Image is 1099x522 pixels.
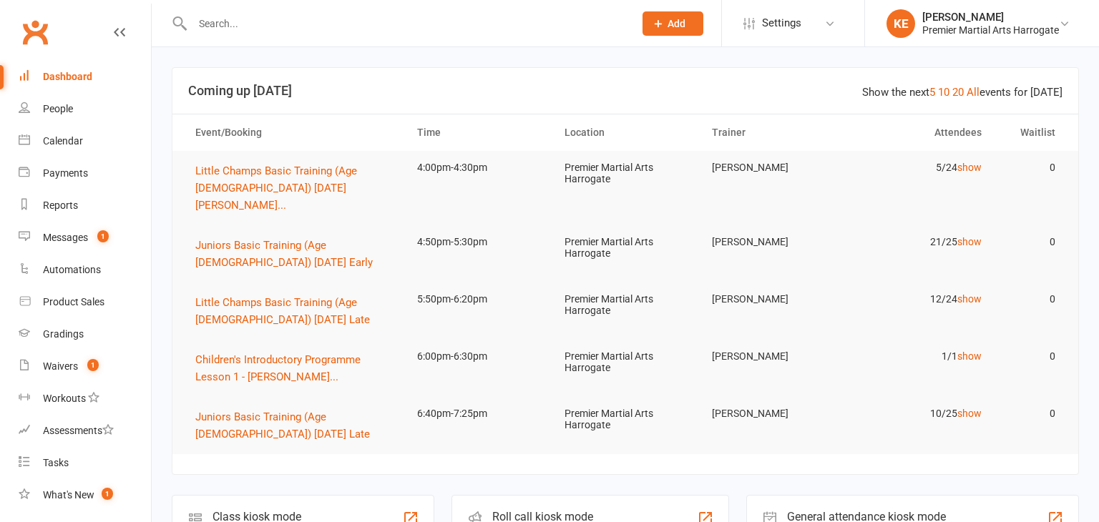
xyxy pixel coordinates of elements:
[43,296,104,307] div: Product Sales
[552,340,699,385] td: Premier Martial Arts Harrogate
[19,61,151,93] a: Dashboard
[699,151,846,184] td: [PERSON_NAME]
[995,397,1068,430] td: 0
[699,282,846,316] td: [PERSON_NAME]
[43,103,73,114] div: People
[195,237,391,271] button: Juniors Basic Training (Age [DEMOGRAPHIC_DATA]) [DATE] Early
[846,282,994,316] td: 12/24
[195,162,391,214] button: Little Champs Basic Training (Age [DEMOGRAPHIC_DATA]) [DATE] [PERSON_NAME]...
[404,225,552,259] td: 4:50pm-5:30pm
[846,114,994,151] th: Attendees
[404,340,552,373] td: 6:00pm-6:30pm
[182,114,404,151] th: Event/Booking
[19,93,151,125] a: People
[43,200,78,211] div: Reports
[699,225,846,259] td: [PERSON_NAME]
[102,488,113,500] span: 1
[846,397,994,430] td: 10/25
[19,286,151,318] a: Product Sales
[195,353,361,383] span: Children's Introductory Programme Lesson 1 - [PERSON_NAME]...
[643,11,703,36] button: Add
[19,125,151,157] a: Calendar
[43,328,84,340] div: Gradings
[195,351,391,385] button: Children's Introductory Programme Lesson 1 - [PERSON_NAME]...
[43,167,88,179] div: Payments
[195,296,370,326] span: Little Champs Basic Training (Age [DEMOGRAPHIC_DATA]) [DATE] Late
[922,11,1059,24] div: [PERSON_NAME]
[19,479,151,511] a: What's New1
[43,457,69,468] div: Tasks
[19,222,151,254] a: Messages 1
[846,340,994,373] td: 1/1
[43,71,92,82] div: Dashboard
[762,7,801,39] span: Settings
[929,86,935,99] a: 5
[43,232,88,243] div: Messages
[43,425,114,436] div: Assessments
[43,489,94,501] div: What's New
[19,254,151,286] a: Automations
[19,318,151,350] a: Gradings
[43,135,83,147] div: Calendar
[404,151,552,184] td: 4:00pm-4:30pm
[404,397,552,430] td: 6:40pm-7:25pm
[699,114,846,151] th: Trainer
[19,383,151,415] a: Workouts
[846,225,994,259] td: 21/25
[195,294,391,328] button: Little Champs Basic Training (Age [DEMOGRAPHIC_DATA]) [DATE] Late
[957,293,982,305] a: show
[886,9,915,38] div: KE
[188,14,624,34] input: Search...
[995,151,1068,184] td: 0
[862,84,1063,101] div: Show the next events for [DATE]
[957,162,982,173] a: show
[699,397,846,430] td: [PERSON_NAME]
[43,264,101,275] div: Automations
[952,86,964,99] a: 20
[19,415,151,447] a: Assessments
[19,350,151,383] a: Waivers 1
[552,151,699,196] td: Premier Martial Arts Harrogate
[552,397,699,442] td: Premier Martial Arts Harrogate
[43,360,78,372] div: Waivers
[404,282,552,316] td: 5:50pm-6:20pm
[922,24,1059,36] div: Premier Martial Arts Harrogate
[87,359,99,371] span: 1
[19,447,151,479] a: Tasks
[404,114,552,151] th: Time
[195,239,373,269] span: Juniors Basic Training (Age [DEMOGRAPHIC_DATA]) [DATE] Early
[188,84,1063,98] h3: Coming up [DATE]
[957,236,982,247] a: show
[938,86,949,99] a: 10
[17,14,53,50] a: Clubworx
[699,340,846,373] td: [PERSON_NAME]
[19,157,151,189] a: Payments
[552,282,699,328] td: Premier Martial Arts Harrogate
[195,164,357,212] span: Little Champs Basic Training (Age [DEMOGRAPHIC_DATA]) [DATE] [PERSON_NAME]...
[995,282,1068,316] td: 0
[195,410,370,440] span: Juniors Basic Training (Age [DEMOGRAPHIC_DATA]) [DATE] Late
[195,408,391,443] button: Juniors Basic Training (Age [DEMOGRAPHIC_DATA]) [DATE] Late
[552,225,699,270] td: Premier Martial Arts Harrogate
[995,225,1068,259] td: 0
[957,408,982,419] a: show
[957,350,982,362] a: show
[19,189,151,222] a: Reports
[97,230,109,242] span: 1
[846,151,994,184] td: 5/24
[995,340,1068,373] td: 0
[995,114,1068,151] th: Waitlist
[43,393,86,404] div: Workouts
[668,18,685,29] span: Add
[967,86,980,99] a: All
[552,114,699,151] th: Location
